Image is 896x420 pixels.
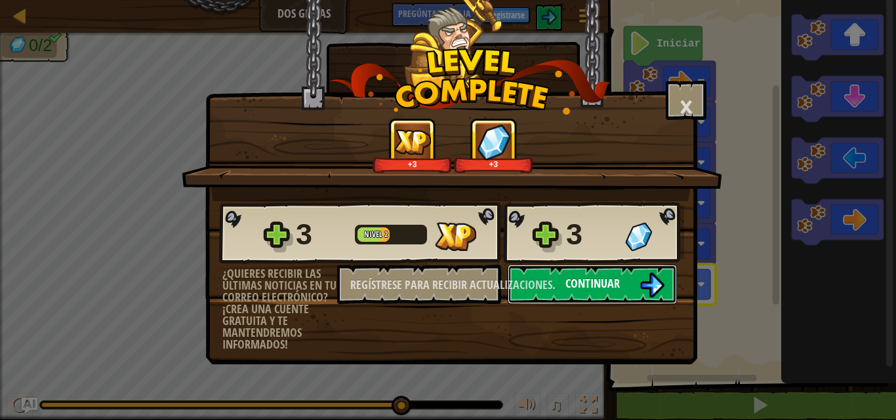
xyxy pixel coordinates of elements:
font: +3 [408,160,417,169]
img: XP Conseguida [394,129,431,155]
font: × [679,84,693,128]
font: 2 [384,229,388,240]
img: Gemas Conseguidas [625,222,652,251]
font: ¿Quieres recibir las últimas noticias en tu correo electrónico? ¡Crea una cuente gratuita y te ma... [222,265,336,353]
img: level_complete.png [329,48,611,115]
font: Regístrese para recibir actualizaciones. [350,277,556,293]
font: +3 [489,160,498,169]
font: Nivel [364,229,382,240]
font: Continuar [565,275,620,292]
font: 3 [566,218,582,251]
img: Gemas Conseguidas [477,124,511,160]
img: XP Conseguida [435,222,476,251]
button: Regístrese para recibir actualizaciones. [337,265,501,304]
font: 3 [296,218,312,251]
button: Continuar [508,265,677,304]
img: Continuar [640,273,664,297]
